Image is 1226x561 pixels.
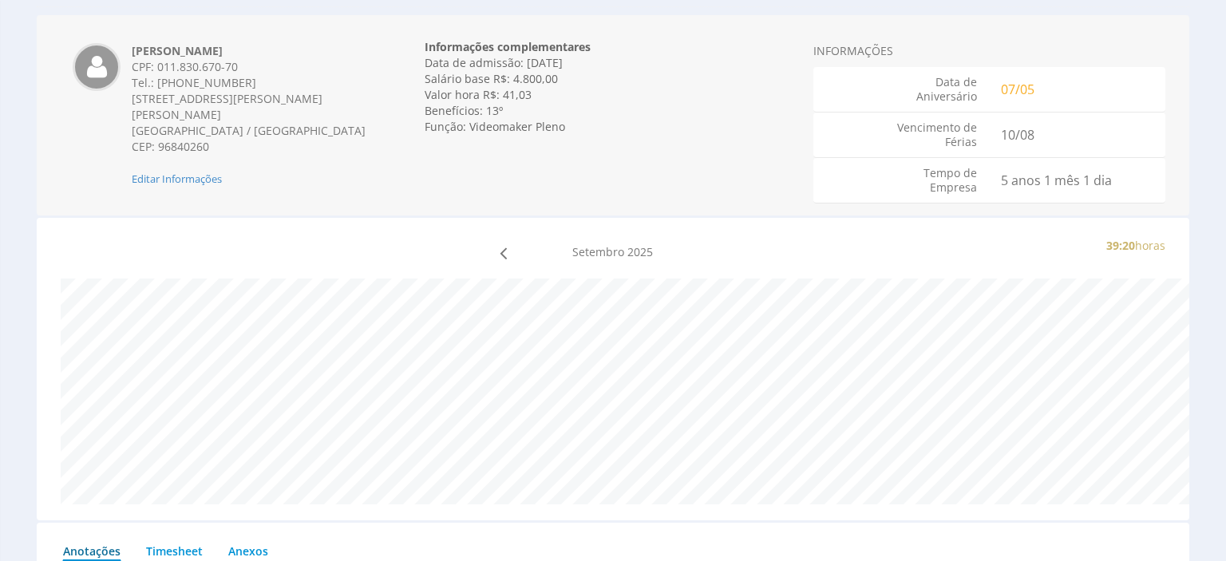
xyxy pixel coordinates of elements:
[813,120,990,149] div: Vencimento de Férias
[1106,238,1135,253] b: 39:20
[572,244,653,260] label: Setembro 2025
[132,91,322,122] span: [STREET_ADDRESS][PERSON_NAME][PERSON_NAME]
[132,123,366,138] span: [GEOGRAPHIC_DATA] / [GEOGRAPHIC_DATA]
[813,75,990,104] div: Data de Aniversário
[989,75,1165,104] div: 07/05
[989,166,1165,195] div: 5 anos 1 mês 1 dia
[425,55,801,71] div: Data de admissão: [DATE]
[425,39,591,54] strong: Informações complementares
[989,120,1165,149] div: 10/08
[425,103,801,119] div: Benefícios: 13º
[132,43,223,58] strong: [PERSON_NAME]
[813,43,1165,59] div: INFORMAÇÕES
[227,535,269,559] a: Anexos
[132,59,372,75] div: CPF: 011.830.670-70
[425,119,801,135] div: Função: Videomaker Pleno
[425,71,801,87] div: Salário base R$: 4.800,00
[813,166,990,195] div: Tempo de Empresa
[132,172,222,186] span: Clique para editar informações cadastrais do colaborador
[425,87,801,103] div: Valor hora R$: 41,03
[145,535,204,559] a: Timesheet
[132,139,209,154] span: CEP: 96840260
[801,238,1177,254] div: horas
[132,75,372,91] div: Tel.: [PHONE_NUMBER]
